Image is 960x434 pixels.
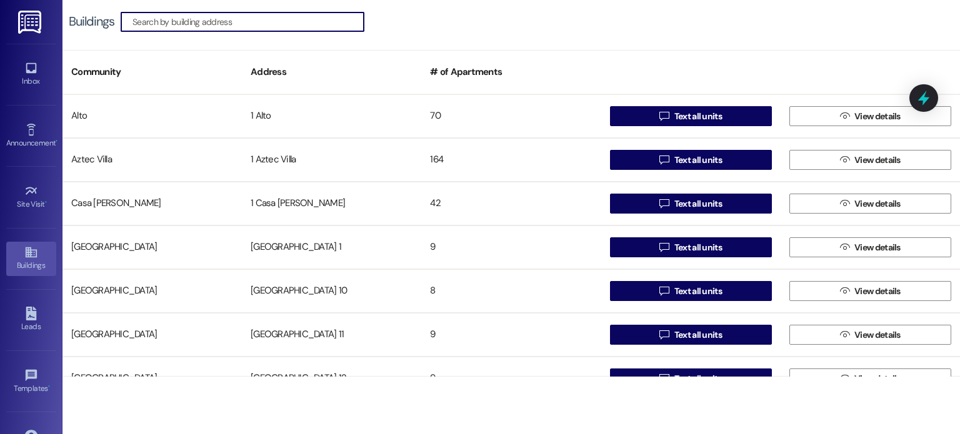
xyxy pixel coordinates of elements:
div: [GEOGRAPHIC_DATA] 1 [242,235,421,260]
i:  [840,286,849,296]
i:  [840,155,849,165]
button: View details [789,194,951,214]
span: Text all units [674,285,722,298]
i:  [840,242,849,252]
span: View details [854,110,901,123]
div: Alto [62,104,242,129]
i:  [659,286,669,296]
div: 8 [421,279,601,303]
button: Text all units [610,194,772,214]
div: Community [62,57,242,87]
span: View details [854,372,901,385]
span: Text all units [674,197,722,210]
div: 42 [421,191,601,216]
input: Search by building address [132,13,364,31]
div: [GEOGRAPHIC_DATA] [62,322,242,347]
span: View details [854,154,901,167]
button: View details [789,368,951,388]
button: View details [789,237,951,257]
div: 70 [421,104,601,129]
div: 1 Casa [PERSON_NAME] [242,191,421,216]
div: [GEOGRAPHIC_DATA] [62,366,242,391]
div: 1 Alto [242,104,421,129]
div: [GEOGRAPHIC_DATA] [62,279,242,303]
button: View details [789,150,951,170]
div: Address [242,57,421,87]
i:  [840,199,849,209]
div: 164 [421,147,601,172]
div: [GEOGRAPHIC_DATA] [62,235,242,260]
i:  [659,373,669,383]
span: • [56,137,57,145]
div: 9 [421,366,601,391]
button: Text all units [610,281,772,301]
div: [GEOGRAPHIC_DATA] 10 [242,279,421,303]
div: [GEOGRAPHIC_DATA] 12 [242,366,421,391]
button: Text all units [610,325,772,345]
span: View details [854,328,901,342]
span: View details [854,241,901,254]
div: 1 Aztec Villa [242,147,421,172]
div: [GEOGRAPHIC_DATA] 11 [242,322,421,347]
i:  [840,111,849,121]
a: Inbox [6,57,56,91]
div: Buildings [69,15,114,28]
span: Text all units [674,372,722,385]
i:  [840,373,849,383]
i:  [840,330,849,340]
div: Casa [PERSON_NAME] [62,191,242,216]
div: 9 [421,235,601,260]
a: Buildings [6,242,56,275]
i:  [659,111,669,121]
div: # of Apartments [421,57,601,87]
i:  [659,199,669,209]
button: View details [789,325,951,345]
i:  [659,155,669,165]
span: Text all units [674,241,722,254]
span: • [45,198,47,207]
i:  [659,330,669,340]
span: • [48,382,50,391]
span: Text all units [674,328,722,342]
a: Site Visit • [6,180,56,214]
img: ResiDesk Logo [18,11,44,34]
span: Text all units [674,154,722,167]
span: Text all units [674,110,722,123]
div: Aztec Villa [62,147,242,172]
button: Text all units [610,368,772,388]
a: Leads [6,303,56,337]
button: Text all units [610,106,772,126]
button: Text all units [610,150,772,170]
a: Templates • [6,365,56,398]
button: Text all units [610,237,772,257]
button: View details [789,106,951,126]
div: 9 [421,322,601,347]
span: View details [854,197,901,210]
button: View details [789,281,951,301]
i:  [659,242,669,252]
span: View details [854,285,901,298]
